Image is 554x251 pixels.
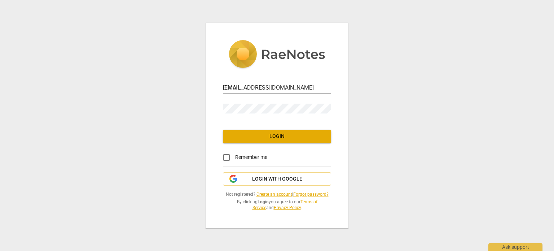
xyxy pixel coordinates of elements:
[229,133,325,140] span: Login
[258,199,269,204] b: Login
[223,199,331,211] span: By clicking you agree to our and .
[229,40,325,70] img: 5ac2273c67554f335776073100b6d88f.svg
[223,130,331,143] button: Login
[488,243,542,251] div: Ask support
[223,191,331,198] span: Not registered? |
[235,153,267,161] span: Remember me
[256,192,292,197] a: Create an account
[252,176,302,183] span: Login with Google
[293,192,329,197] a: Forgot password?
[274,205,301,210] a: Privacy Policy
[223,172,331,186] button: Login with Google
[252,199,317,211] a: Terms of Service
